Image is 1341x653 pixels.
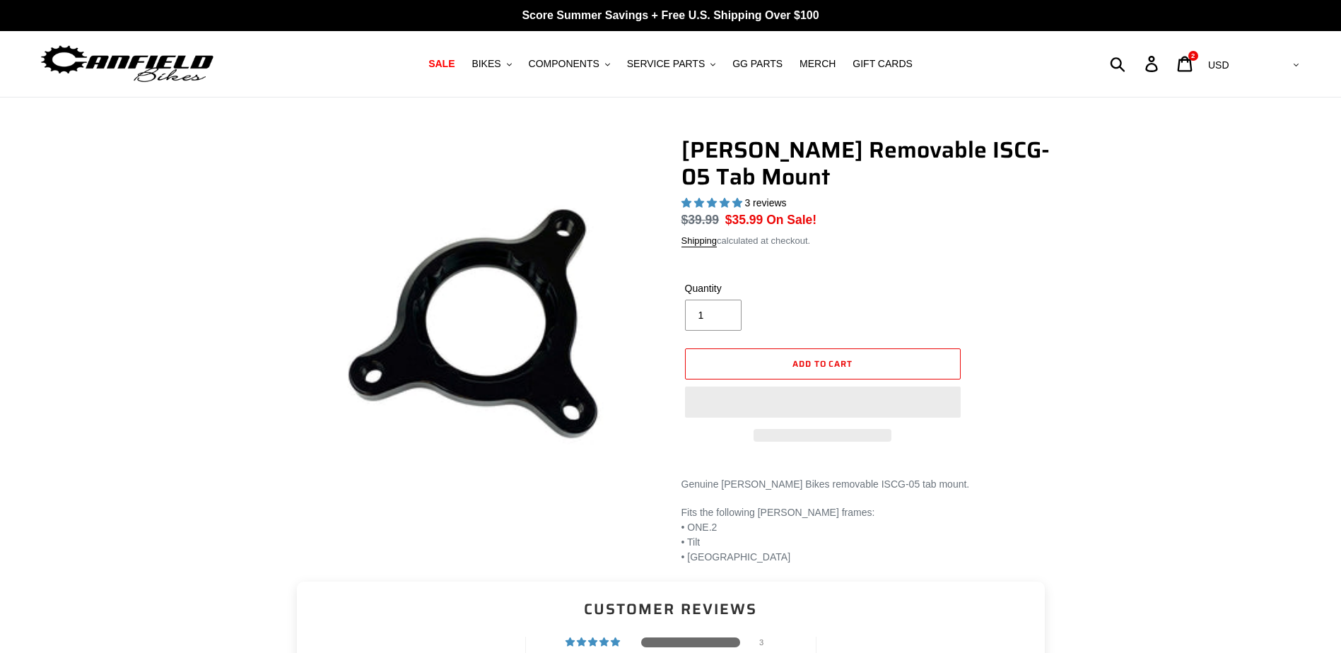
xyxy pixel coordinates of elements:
h1: [PERSON_NAME] Removable ISCG-05 Tab Mount [681,136,1056,191]
span: On Sale! [766,211,816,229]
a: GIFT CARDS [845,54,920,73]
span: $35.99 [725,213,763,227]
span: COMPONENTS [529,58,599,70]
label: Quantity [685,281,819,296]
h2: Customer Reviews [308,599,1033,619]
p: Genuine [PERSON_NAME] Bikes removable ISCG-05 tab mount. [681,477,1056,492]
button: Add to cart [685,348,961,380]
span: 3 reviews [744,197,786,208]
span: GG PARTS [732,58,783,70]
a: SALE [421,54,462,73]
button: COMPONENTS [522,54,617,73]
s: $39.99 [681,213,720,227]
span: SERVICE PARTS [627,58,705,70]
div: 100% (3) reviews with 5 star rating [566,637,622,647]
img: Canfield Removable ISCG-05 Tab Mount [288,139,657,508]
div: 3 [759,637,776,647]
span: 5.00 stars [681,197,745,208]
span: MERCH [800,58,836,70]
a: 2 [1169,49,1202,79]
span: SALE [428,58,455,70]
div: calculated at checkout. [681,234,1056,248]
img: Canfield Bikes [39,42,216,86]
a: GG PARTS [725,54,790,73]
span: Add to cart [792,357,853,370]
p: Fits the following [PERSON_NAME] frames: • ONE.2 • Tilt • [GEOGRAPHIC_DATA] [681,505,1056,565]
span: 2 [1191,52,1195,59]
span: BIKES [472,58,500,70]
button: BIKES [464,54,518,73]
input: Search [1118,48,1154,79]
a: Shipping [681,235,718,247]
button: SERVICE PARTS [620,54,722,73]
a: MERCH [792,54,843,73]
span: GIFT CARDS [853,58,913,70]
